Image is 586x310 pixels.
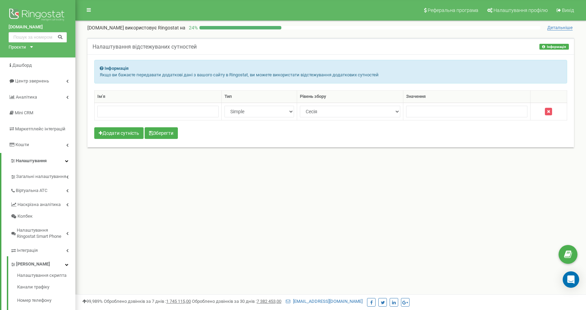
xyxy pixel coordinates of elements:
[9,32,67,42] input: Пошук за номером
[9,7,67,24] img: Ringostat logo
[12,63,32,68] span: Дашборд
[16,173,66,180] span: Загальні налаштування
[428,8,478,13] span: Реферальна програма
[105,66,129,71] strong: Інформація
[15,110,33,115] span: Mini CRM
[10,243,75,257] a: Інтеграція
[87,24,185,31] p: [DOMAIN_NAME]
[15,126,65,131] span: Маркетплейс інтеграцій
[9,24,67,30] a: [DOMAIN_NAME]
[16,188,47,194] span: Віртуальна АТС
[145,127,178,139] button: Зберегти
[286,299,363,304] a: [EMAIL_ADDRESS][DOMAIN_NAME]
[16,158,47,163] span: Налаштування
[257,299,281,304] u: 7 382 453,00
[15,142,29,147] span: Кошти
[221,91,297,103] th: Тип
[10,183,75,197] a: Віртуальна АТС
[297,91,403,103] th: Рівень збору
[563,271,579,288] div: Open Intercom Messenger
[82,299,103,304] span: 99,989%
[10,256,75,270] a: [PERSON_NAME]
[10,197,75,211] a: Наскрізна аналітика
[16,261,50,268] span: [PERSON_NAME]
[16,94,37,100] span: Аналiтика
[15,78,49,83] span: Центр звернень
[166,299,191,304] u: 1 745 115,00
[185,24,199,31] p: 24 %
[17,281,75,294] a: Канали трафіку
[93,44,197,50] h5: Налаштування відстежуваних сутностей
[17,272,75,281] a: Налаштування скрипта
[547,25,573,30] span: Детальніше
[17,227,66,240] span: Налаштування Ringostat Smart Phone
[10,169,75,183] a: Загальні налаштування
[100,72,562,78] p: Якщо ви бажаєте передавати додаткові дані з вашого сайту в Ringostat, ви можете використати відст...
[562,8,574,13] span: Вихід
[403,91,530,103] th: Значення
[10,222,75,243] a: Налаштування Ringostat Smart Phone
[17,294,75,307] a: Номер телефону
[17,247,38,254] span: Інтеграція
[539,44,569,50] button: Інформація
[192,299,281,304] span: Оброблено дзвінків за 30 днів :
[17,213,33,220] span: Колбек
[1,153,75,169] a: Налаштування
[94,127,144,139] button: Додати сутність
[17,202,61,208] span: Наскрізна аналітика
[9,44,26,51] div: Проєкти
[95,91,222,103] th: Ім'я
[104,299,191,304] span: Оброблено дзвінків за 7 днів :
[493,8,548,13] span: Налаштування профілю
[125,25,185,30] span: використовує Ringostat на
[10,210,75,222] a: Колбек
